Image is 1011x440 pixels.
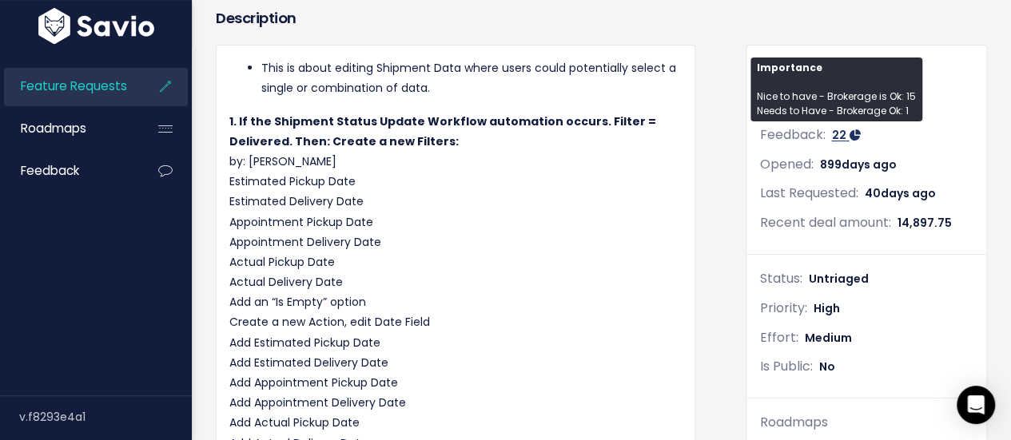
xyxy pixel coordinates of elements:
[261,58,682,98] li: This is about editing Shipment Data where users could potentially select a single or combination ...
[818,359,834,375] span: No
[759,269,802,287] span: Status:
[216,7,695,30] h3: Description
[759,328,798,347] span: Effort:
[804,330,851,346] span: Medium
[19,396,192,438] div: v.f8293e4a1
[34,8,158,44] img: logo-white.9d6f32f41409.svg
[957,386,995,424] div: Open Intercom Messenger
[757,61,822,74] b: Importance
[841,157,896,172] span: days ago
[759,213,890,232] span: Recent deal amount:
[808,271,868,287] span: Untriaged
[21,120,86,137] span: Roadmaps
[4,68,133,105] a: Feature Requests
[819,157,896,172] span: 899
[880,185,935,201] span: days ago
[813,300,839,316] span: High
[4,110,133,147] a: Roadmaps
[759,184,858,202] span: Last Requested:
[750,57,922,121] div: Nice to have - Brokerage is Ok: 15 Needs to Have - Brokerage Ok: 1
[864,185,935,201] span: 40
[759,357,812,375] span: Is Public:
[759,299,806,317] span: Priority:
[21,162,79,179] span: Feedback
[4,153,133,189] a: Feedback
[759,411,973,434] div: Roadmaps
[759,125,825,144] span: Feedback:
[897,215,951,231] span: 14,897.75
[831,127,846,143] span: 22
[759,155,813,173] span: Opened:
[21,77,127,94] span: Feature Requests
[229,113,656,149] strong: 1. If the Shipment Status Update Workflow automation occurs. Filter = Delivered. Then: Create a n...
[831,127,860,143] a: 22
